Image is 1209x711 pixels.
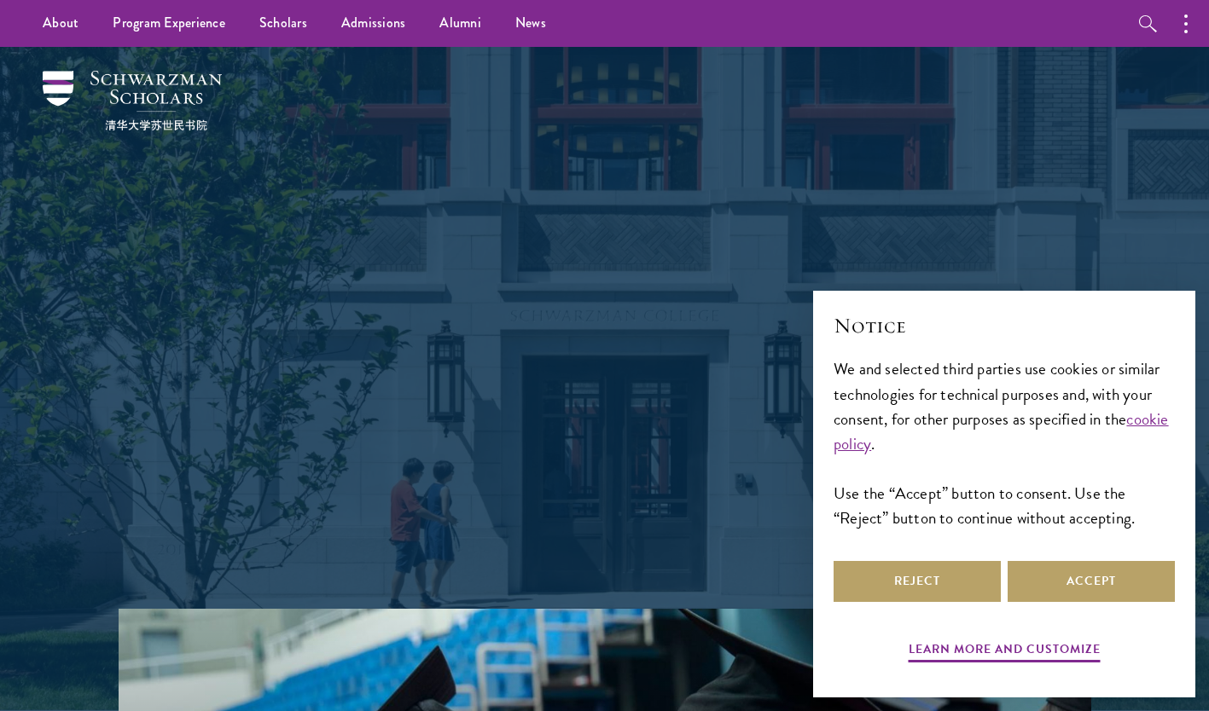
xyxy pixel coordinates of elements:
button: Accept [1008,561,1175,602]
h2: Notice [834,311,1175,340]
button: Reject [834,561,1001,602]
button: Learn more and customize [909,639,1101,665]
div: We and selected third parties use cookies or similar technologies for technical purposes and, wit... [834,356,1175,529]
img: Schwarzman Scholars [43,71,222,130]
a: cookie policy [834,407,1169,456]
